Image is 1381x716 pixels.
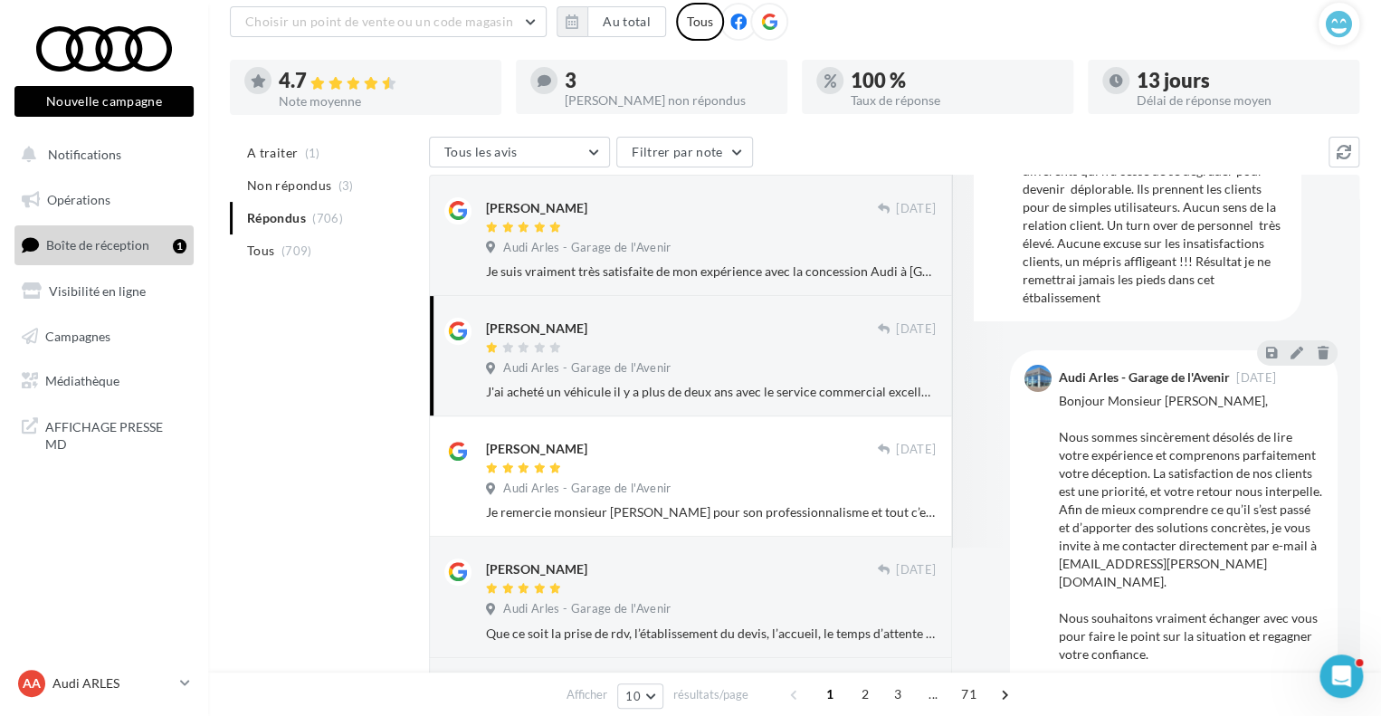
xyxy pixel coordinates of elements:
div: 100 % [851,71,1059,91]
div: [PERSON_NAME] [486,199,587,217]
button: Au total [557,6,666,37]
span: Tous [247,242,274,260]
span: [DATE] [896,442,936,458]
span: (1) [305,146,320,160]
span: AA [23,674,41,692]
div: Note moyenne [279,95,487,108]
span: Campagnes [45,328,110,343]
div: Délai de réponse moyen [1137,94,1345,107]
a: AA Audi ARLES [14,666,194,701]
div: [PERSON_NAME] [486,320,587,338]
span: Audi Arles - Garage de l'Avenir [503,240,671,256]
span: Non répondus [247,177,331,195]
span: Tous les avis [444,144,518,159]
button: Notifications [11,136,190,174]
span: (709) [281,243,312,258]
span: AFFICHAGE PRESSE MD [45,415,186,453]
span: Notifications [48,147,121,162]
span: Opérations [47,192,110,207]
p: Audi ARLES [52,674,173,692]
div: 4.7 [279,71,487,91]
button: Nouvelle campagne [14,86,194,117]
button: Choisir un point de vente ou un code magasin [230,6,547,37]
span: [DATE] [1236,372,1276,384]
span: Audi Arles - Garage de l'Avenir [503,481,671,497]
span: Boîte de réception [46,237,149,253]
div: [PERSON_NAME] non répondus [565,94,773,107]
span: ... [919,680,948,709]
div: Je suis vraiment très satisfaite de mon expérience avec la concession Audi à [GEOGRAPHIC_DATA]. L... [486,263,936,281]
span: 10 [625,689,641,703]
span: Afficher [567,686,607,703]
button: Tous les avis [429,137,610,167]
div: 13 jours [1137,71,1345,91]
span: 3 [883,680,912,709]
div: [PERSON_NAME] [486,440,587,458]
span: Audi Arles - Garage de l'Avenir [503,601,671,617]
span: (3) [338,178,354,193]
span: [DATE] [896,321,936,338]
span: 71 [954,680,984,709]
span: Médiathèque [45,373,119,388]
div: Tous [676,3,724,41]
span: [DATE] [896,562,936,578]
button: 10 [617,683,663,709]
span: Choisir un point de vente ou un code magasin [245,14,513,29]
div: 1 [173,239,186,253]
div: J'ai acheté un véhicule il y a plus de deux ans avec le service commercial excellent. Depuis j'ai... [486,383,936,401]
a: Médiathèque [11,362,197,400]
span: résultats/page [673,686,748,703]
div: 3 [565,71,773,91]
div: J'ai acheté un véhicule il y a plus de deux ans avec le service commercial excellent. Depuis j'ai... [1023,90,1287,307]
div: [PERSON_NAME] [486,560,587,578]
span: Visibilité en ligne [49,283,146,299]
div: Taux de réponse [851,94,1059,107]
span: Audi Arles - Garage de l'Avenir [503,360,671,377]
a: Opérations [11,181,197,219]
a: Visibilité en ligne [11,272,197,310]
div: Audi Arles - Garage de l'Avenir [1059,371,1230,384]
span: [DATE] [896,201,936,217]
span: 1 [815,680,844,709]
iframe: Intercom live chat [1319,654,1363,698]
span: 2 [851,680,880,709]
a: Boîte de réception1 [11,225,197,264]
button: Filtrer par note [616,137,753,167]
a: AFFICHAGE PRESSE MD [11,407,197,461]
div: Que ce soit la prise de rdv, l’établissement du devis, l’accueil, le temps d’attente des travaux ... [486,625,936,643]
button: Au total [587,6,666,37]
span: A traiter [247,144,298,162]
a: Campagnes [11,318,197,356]
div: Je remercie monsieur [PERSON_NAME] pour son professionnalisme et tout c’est bon conseil pour l’ac... [486,503,936,521]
